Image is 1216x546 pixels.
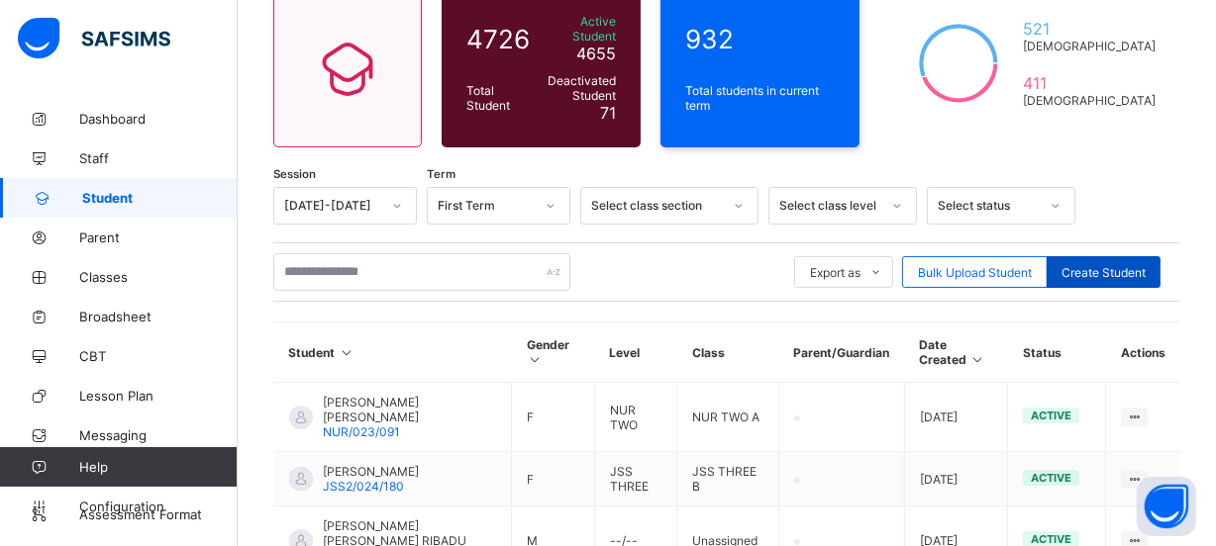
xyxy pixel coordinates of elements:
[79,499,237,514] span: Configuration
[512,322,594,383] th: Gender
[594,383,677,452] td: NUR TWO
[918,265,1032,280] span: Bulk Upload Student
[594,322,677,383] th: Level
[545,73,616,103] span: Deactivated Student
[778,322,904,383] th: Parent/Guardian
[545,14,616,44] span: Active Student
[284,199,380,214] div: [DATE]-[DATE]
[1008,322,1106,383] th: Status
[938,199,1039,214] div: Select status
[1031,532,1071,546] span: active
[1023,19,1156,39] span: 521
[904,452,1008,506] td: [DATE]
[323,424,400,439] span: NUR/023/091
[79,459,237,475] span: Help
[685,83,835,113] span: Total students in current term
[79,111,238,127] span: Dashboard
[18,18,170,59] img: safsims
[1023,73,1156,93] span: 411
[904,383,1008,452] td: [DATE]
[1106,322,1180,383] th: Actions
[466,24,535,54] span: 4726
[1023,93,1156,108] span: [DEMOGRAPHIC_DATA]
[600,103,616,123] span: 71
[274,322,512,383] th: Student
[427,167,456,181] span: Term
[1062,265,1146,280] span: Create Student
[591,199,722,214] div: Select class section
[339,345,355,360] i: Sort in Ascending Order
[79,269,238,285] span: Classes
[1137,477,1196,536] button: Open asap
[79,229,238,245] span: Parent
[323,395,496,424] span: [PERSON_NAME] [PERSON_NAME]
[512,452,594,506] td: F
[1031,471,1071,485] span: active
[82,190,238,206] span: Student
[79,427,238,443] span: Messaging
[1023,39,1156,53] span: [DEMOGRAPHIC_DATA]
[677,322,778,383] th: Class
[594,452,677,506] td: JSS THREE
[969,352,986,367] i: Sort in Ascending Order
[461,78,540,118] div: Total Student
[79,348,238,364] span: CBT
[438,199,534,214] div: First Term
[677,383,778,452] td: NUR TWO A
[79,309,238,324] span: Broadsheet
[904,322,1008,383] th: Date Created
[323,479,404,494] span: JSS2/024/180
[79,150,238,166] span: Staff
[685,24,835,54] span: 932
[779,199,880,214] div: Select class level
[1031,409,1071,422] span: active
[512,383,594,452] td: F
[79,388,238,404] span: Lesson Plan
[323,464,419,479] span: [PERSON_NAME]
[810,265,861,280] span: Export as
[677,452,778,506] td: JSS THREE B
[527,352,544,367] i: Sort in Ascending Order
[273,167,316,181] span: Session
[576,44,616,63] span: 4655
